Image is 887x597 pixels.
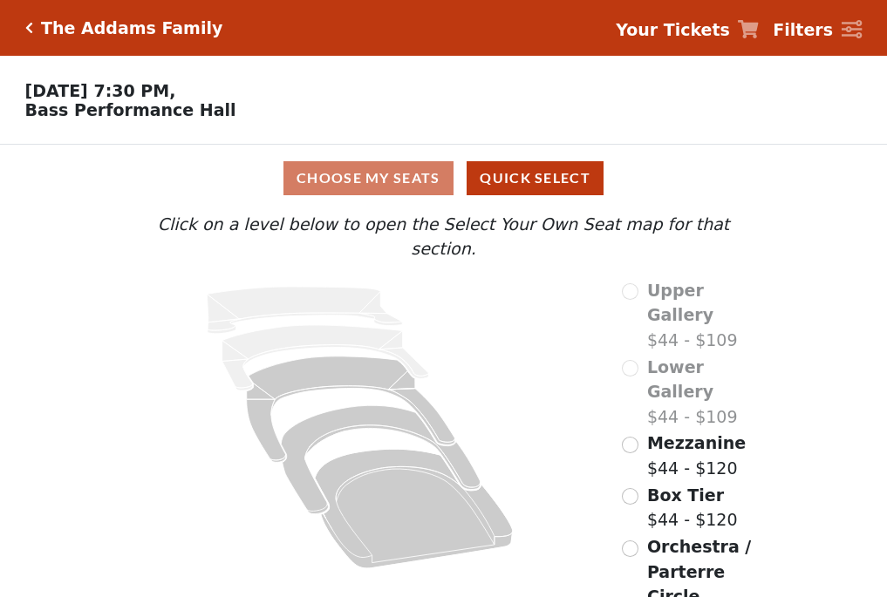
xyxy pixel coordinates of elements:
[647,357,713,402] span: Lower Gallery
[773,17,862,43] a: Filters
[647,355,764,430] label: $44 - $109
[467,161,604,195] button: Quick Select
[647,433,746,452] span: Mezzanine
[222,325,429,390] path: Lower Gallery - Seats Available: 0
[773,20,833,39] strong: Filters
[647,485,724,505] span: Box Tier
[208,287,403,334] path: Upper Gallery - Seats Available: 0
[316,449,514,568] path: Orchestra / Parterre Circle - Seats Available: 120
[647,281,713,325] span: Upper Gallery
[123,212,763,261] p: Click on a level below to open the Select Your Own Seat map for that section.
[647,483,738,533] label: $44 - $120
[647,431,746,480] label: $44 - $120
[616,17,759,43] a: Your Tickets
[25,22,33,34] a: Click here to go back to filters
[616,20,730,39] strong: Your Tickets
[41,18,222,38] h5: The Addams Family
[647,278,764,353] label: $44 - $109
